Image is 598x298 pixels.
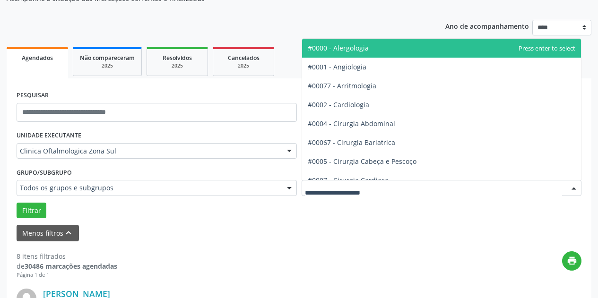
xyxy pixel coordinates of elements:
p: Ano de acompanhamento [445,20,529,32]
span: #00077 - Arritmologia [308,81,376,90]
button: print [562,251,581,271]
span: #0007 - Cirurgia Cardiaca [308,176,389,185]
div: Página 1 de 1 [17,271,117,279]
strong: 30486 marcações agendadas [25,262,117,271]
span: Agendados [22,54,53,62]
span: #00067 - Cirurgia Bariatrica [308,138,395,147]
div: 2025 [154,62,201,69]
div: de [17,261,117,271]
i: print [567,255,577,266]
span: #0002 - Cardiologia [308,100,369,109]
div: 2025 [80,62,135,69]
label: UNIDADE EXECUTANTE [17,128,81,143]
span: Clinica Oftalmologica Zona Sul [20,146,277,156]
label: PESQUISAR [17,88,49,103]
button: Filtrar [17,203,46,219]
button: Menos filtroskeyboard_arrow_up [17,225,79,241]
span: Resolvidos [163,54,192,62]
span: Cancelados [228,54,260,62]
div: 2025 [220,62,267,69]
i: keyboard_arrow_up [63,228,74,238]
span: #0000 - Alergologia [308,43,369,52]
span: #0004 - Cirurgia Abdominal [308,119,395,128]
span: Não compareceram [80,54,135,62]
span: Todos os grupos e subgrupos [20,183,277,193]
span: #0005 - Cirurgia Cabeça e Pescoço [308,157,416,166]
span: #0001 - Angiologia [308,62,366,71]
label: Grupo/Subgrupo [17,165,72,180]
div: 8 itens filtrados [17,251,117,261]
